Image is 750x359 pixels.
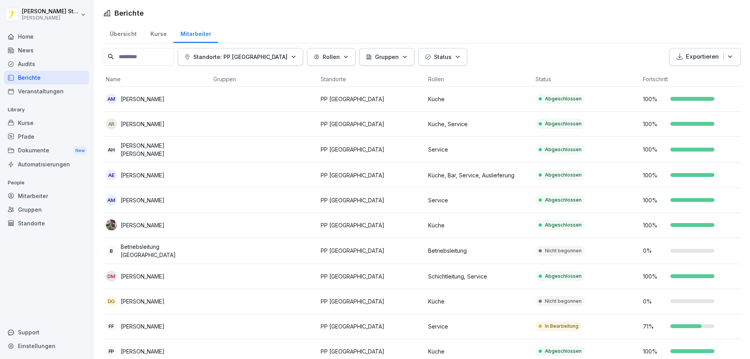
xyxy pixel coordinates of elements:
p: Betriebsleitung [428,246,529,255]
div: DG [106,296,117,307]
div: AR [106,118,117,129]
p: Schichtleitung, Service [428,272,529,280]
p: [PERSON_NAME] Stambolov [22,8,79,15]
div: Einstellungen [4,339,89,353]
div: AH [106,144,117,155]
div: FF [106,321,117,332]
p: Küche [428,95,529,103]
p: [PERSON_NAME] [121,196,164,204]
div: AE [106,170,117,180]
p: [PERSON_NAME] [121,221,164,229]
p: 100 % [643,347,666,355]
p: Service [428,322,529,330]
div: FP [106,346,117,357]
p: PP [GEOGRAPHIC_DATA] [321,221,422,229]
a: Gruppen [4,203,89,216]
p: [PERSON_NAME] [121,347,164,355]
div: Support [4,325,89,339]
p: 0 % [643,297,666,305]
p: [PERSON_NAME] [PERSON_NAME] [121,141,207,158]
p: PP [GEOGRAPHIC_DATA] [321,347,422,355]
p: 100 % [643,221,666,229]
a: Berichte [4,71,89,84]
p: PP [GEOGRAPHIC_DATA] [321,145,422,154]
p: In Bearbeitung [545,323,579,330]
a: Home [4,30,89,43]
p: [PERSON_NAME] [121,322,164,330]
p: PP [GEOGRAPHIC_DATA] [321,272,422,280]
p: Rollen [323,53,340,61]
p: [PERSON_NAME] [121,171,164,179]
p: Gruppen [375,53,399,61]
p: People [4,177,89,189]
button: Gruppen [359,48,414,66]
a: Pfade [4,130,89,143]
a: Kurse [4,116,89,130]
p: PP [GEOGRAPHIC_DATA] [321,95,422,103]
p: [PERSON_NAME] [121,120,164,128]
th: Status [532,72,640,87]
p: [PERSON_NAME] [121,297,164,305]
button: Rollen [307,48,355,66]
p: PP [GEOGRAPHIC_DATA] [321,322,422,330]
p: 100 % [643,145,666,154]
a: News [4,43,89,57]
a: Übersicht [103,23,143,43]
a: Standorte [4,216,89,230]
a: DokumenteNew [4,143,89,158]
a: Automatisierungen [4,157,89,171]
div: DM [106,271,117,282]
button: Standorte: PP [GEOGRAPHIC_DATA] [178,48,303,66]
div: Kurse [143,23,173,43]
div: AM [106,93,117,104]
div: AM [106,195,117,205]
button: Status [418,48,467,66]
p: PP [GEOGRAPHIC_DATA] [321,297,422,305]
p: PP [GEOGRAPHIC_DATA] [321,120,422,128]
div: New [73,146,87,155]
p: Abgeschlossen [545,348,582,355]
th: Standorte [318,72,425,87]
p: Küche [428,297,529,305]
p: Standorte: PP [GEOGRAPHIC_DATA] [193,53,287,61]
th: Rollen [425,72,532,87]
h1: Berichte [114,8,144,18]
div: Dokumente [4,143,89,158]
p: Nicht begonnen [545,247,582,254]
p: Abgeschlossen [545,273,582,280]
img: wr8oxp1g4gkzyisjm8z9sexa.png [106,220,117,230]
p: Service [428,145,529,154]
p: Küche [428,221,529,229]
th: Fortschritt [640,72,747,87]
p: Nicht begonnen [545,298,582,305]
p: PP [GEOGRAPHIC_DATA] [321,246,422,255]
p: 0 % [643,246,666,255]
th: Gruppen [210,72,318,87]
p: PP [GEOGRAPHIC_DATA] [321,171,422,179]
a: Veranstaltungen [4,84,89,98]
p: Abgeschlossen [545,120,582,127]
p: 100 % [643,95,666,103]
p: [PERSON_NAME] [121,95,164,103]
p: Service [428,196,529,204]
p: Betriebsleitung [GEOGRAPHIC_DATA] [121,243,207,259]
p: Küche [428,347,529,355]
a: Mitarbeiter [4,189,89,203]
p: [PERSON_NAME] [22,15,79,21]
p: Abgeschlossen [545,146,582,153]
a: Audits [4,57,89,71]
div: Mitarbeiter [173,23,218,43]
p: Status [434,53,452,61]
p: 71 % [643,322,666,330]
th: Name [103,72,210,87]
div: B [106,245,117,256]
